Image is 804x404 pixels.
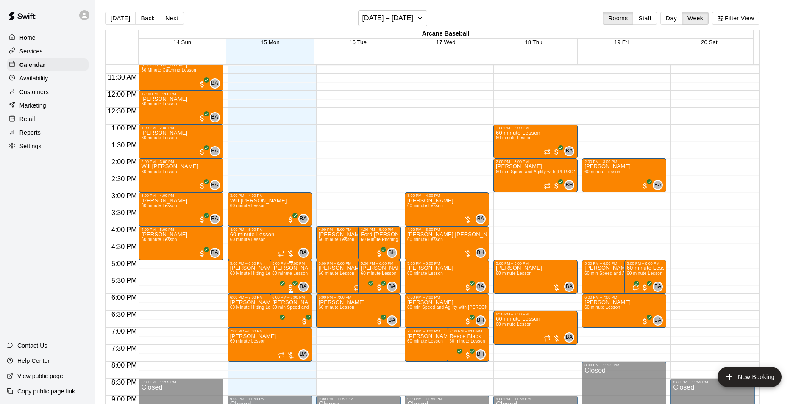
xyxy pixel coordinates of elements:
[19,142,42,150] p: Settings
[109,277,139,284] span: 5:30 PM
[141,136,177,140] span: 60 minute Lesson
[496,271,531,276] span: 60 minute Lesson
[7,86,89,98] a: Customers
[230,305,328,310] span: 60 Minute Hitting Lesson with [PERSON_NAME]
[213,112,220,122] span: Bryan Anderson
[230,194,309,198] div: 3:00 PM – 4:00 PM
[17,357,50,365] p: Help Center
[19,33,36,42] p: Home
[230,237,266,242] span: 60 minute Lesson
[19,101,46,110] p: Marketing
[109,294,139,301] span: 6:00 PM
[451,351,459,360] span: All customers have paid
[109,209,139,216] span: 3:30 PM
[476,315,486,326] div: Bailey Hodges
[210,214,220,224] div: Bryan Anderson
[316,226,388,260] div: 4:00 PM – 5:00 PM: Kevin Richbourg
[19,88,49,96] p: Customers
[139,91,223,125] div: 12:00 PM – 1:00 PM: 60 minute Lesson
[7,99,89,112] a: Marketing
[387,282,397,292] div: Bryan Anderson
[319,227,385,232] div: 4:00 PM – 5:00 PM
[654,316,662,325] span: BA
[141,227,220,232] div: 4:00 PM – 5:00 PM
[584,295,664,299] div: 6:00 PM – 7:00 PM
[718,367,782,387] button: add
[407,339,443,343] span: 60 minute Lesson
[213,214,220,224] span: Bryan Anderson
[387,315,397,326] div: Bryan Anderson
[302,282,309,292] span: Bryan Anderson
[361,271,396,276] span: 60 minute Lesson
[141,169,177,174] span: 60 minute Lesson
[139,57,223,91] div: 11:00 AM – 12:00 PM: Sam Reilman
[109,396,139,403] span: 9:00 PM
[213,78,220,89] span: Bryan Anderson
[389,316,396,325] span: BA
[564,332,574,343] div: Bryan Anderson
[7,72,89,85] a: Availability
[19,128,41,137] p: Reports
[476,214,486,224] div: Bryan Anderson
[656,315,663,326] span: Bryan Anderson
[198,114,206,122] span: All customers have paid
[109,260,139,267] span: 5:00 PM
[210,112,220,122] div: Bryan Anderson
[210,146,220,156] div: Bryan Anderson
[568,332,574,343] span: Bryan Anderson
[300,282,307,291] span: BA
[496,126,575,130] div: 1:00 PM – 2:00 PM
[564,282,574,292] div: Bryan Anderson
[496,261,575,266] div: 5:00 PM – 6:00 PM
[300,215,307,223] span: BA
[627,261,664,266] div: 5:00 PM – 6:00 PM
[361,261,398,266] div: 5:00 PM – 6:00 PM
[109,175,139,183] span: 2:30 PM
[319,237,354,242] span: 60 minute Lesson
[584,305,620,310] span: 60 minute Lesson
[211,113,218,122] span: BA
[358,226,401,260] div: 4:00 PM – 5:00 PM: Ford Sparkes
[139,30,753,38] div: Arcane Baseball
[544,335,551,342] span: Recurring event
[479,282,486,292] span: Bryan Anderson
[160,12,184,25] button: Next
[270,294,312,328] div: 6:00 PM – 7:00 PM: 60 min Speed and Agility with Bailey Hodges
[624,260,667,294] div: 5:00 PM – 6:00 PM: 60 minute Lesson
[349,39,367,45] span: 16 Tue
[298,248,309,258] div: Bryan Anderson
[407,397,487,401] div: 9:00 PM – 11:59 PM
[270,260,312,294] div: 5:00 PM – 6:00 PM: Jimmy Eckhardt
[298,282,309,292] div: Bryan Anderson
[544,149,551,155] span: Recurring event
[7,113,89,125] div: Retail
[272,261,309,266] div: 5:00 PM – 6:00 PM
[493,158,578,192] div: 2:00 PM – 3:00 PM: 60 min Speed and Agility with Bailey Hodges
[109,158,139,166] span: 2:00 PM
[7,126,89,139] div: Reports
[544,183,551,189] span: Recurring event
[653,282,663,292] div: Bryan Anderson
[614,39,629,45] span: 19 Fri
[358,10,427,26] button: [DATE] – [DATE]
[109,311,139,318] span: 6:30 PM
[300,350,307,359] span: BA
[198,148,206,156] span: All customers have paid
[407,194,487,198] div: 3:00 PM – 4:00 PM
[7,58,89,71] a: Calendar
[407,261,487,266] div: 5:00 PM – 6:00 PM
[496,160,575,164] div: 2:00 PM – 3:00 PM
[173,39,191,45] button: 14 Sun
[407,237,443,242] span: 60 minute Lesson
[109,379,139,386] span: 8:30 PM
[496,322,531,327] span: 60 minute Lesson
[302,248,309,258] span: Bryan Anderson
[198,216,206,224] span: All customers have paid
[139,226,223,260] div: 4:00 PM – 5:00 PM: Coles Taylor
[298,349,309,360] div: Bryan Anderson
[141,380,220,384] div: 8:30 PM – 11:59 PM
[407,329,474,333] div: 7:00 PM – 8:00 PM
[210,78,220,89] div: Bryan Anderson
